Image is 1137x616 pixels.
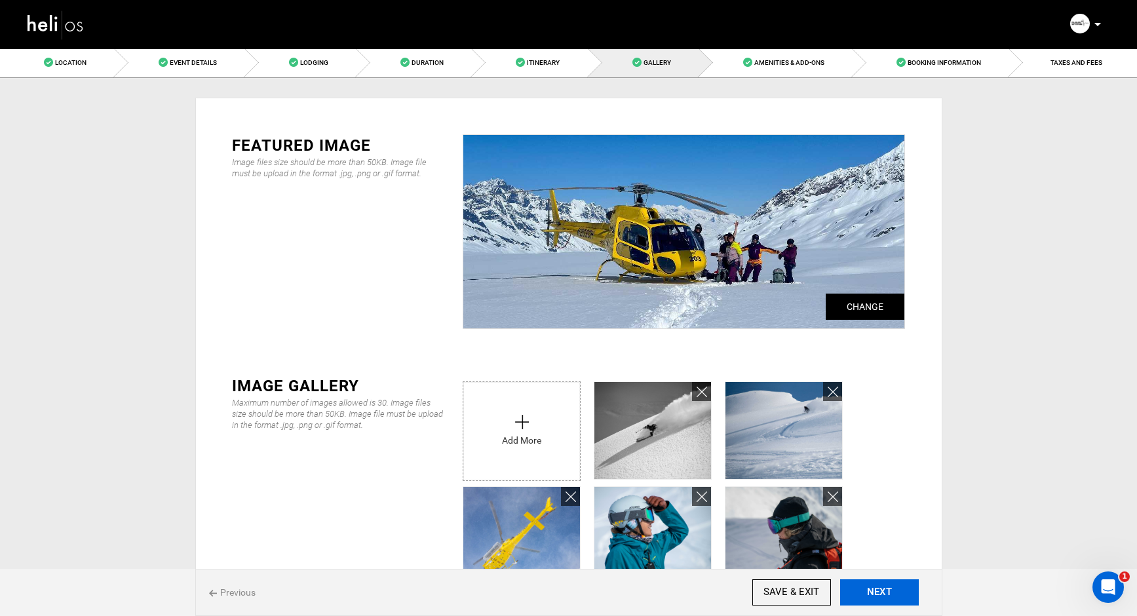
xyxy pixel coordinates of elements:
span: Gallery [644,59,671,66]
img: 68c36b354145fe0dc2043487c654fff5.jpeg [463,135,904,328]
a: Remove [823,487,842,506]
div: Maximum number of images allowed is 30. Image files size should be more than 50KB. Image file mus... [232,397,444,431]
img: back%20icon.svg [209,590,217,597]
label: Change [826,294,904,320]
img: heli-logo [26,7,85,42]
a: Remove [692,382,711,401]
span: 1 [1119,571,1130,582]
span: Amenities & Add-Ons [754,59,824,66]
input: SAVE & EXIT [752,579,831,606]
a: Remove [561,487,580,506]
img: 22997ce8-e101-42ac-96a3-d1ed088e05f4_6740_e703b97d40295ab0de12fd73f4622a4a_pkg_ngl.jpg [725,487,842,584]
span: TAXES AND FEES [1050,59,1102,66]
img: 9eadac1b-af10-42c4-8de9-2e76f19b22f0_6740_2453a26db91b5b4973301c3c2f11b69c_pkg_ngl.jpg [594,382,711,479]
iframe: Intercom live chat [1092,571,1124,603]
img: 417ea23a-0afe-4c03-9160-8a4fe5b16ab7_6740_05d1b9a3ae4f6da788dbee62183ef9a5_pkg_ngl.jpg [463,487,580,584]
a: Remove [823,382,842,401]
img: f211ec32-2007-4e00-86f5-de35c6f806f2_6740_7dc63bbc91c61e942dc03075eabd08fa_pkg_ngl.jpg [725,382,842,479]
span: Previous [209,586,256,599]
span: Event Details [170,59,217,66]
span: Itinerary [527,59,560,66]
div: FEATURED IMAGE [232,134,444,157]
span: Location [55,59,87,66]
img: 0293a1a0-6314-41b6-bd84-5698e55d5886_6740_93a83516b58797a66f6f878fbeff9617_pkg_ngl.jpg [594,487,711,584]
span: Booking Information [908,59,981,66]
div: IMAGE GALLERY [232,375,444,397]
span: Duration [412,59,444,66]
span: Lodging [300,59,328,66]
div: Image files size should be more than 50KB. Image file must be upload in the format .jpg, .png or ... [232,157,444,179]
a: Remove [692,487,711,506]
button: NEXT [840,579,919,606]
img: 2fc09df56263535bfffc428f72fcd4c8.png [1070,14,1090,33]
